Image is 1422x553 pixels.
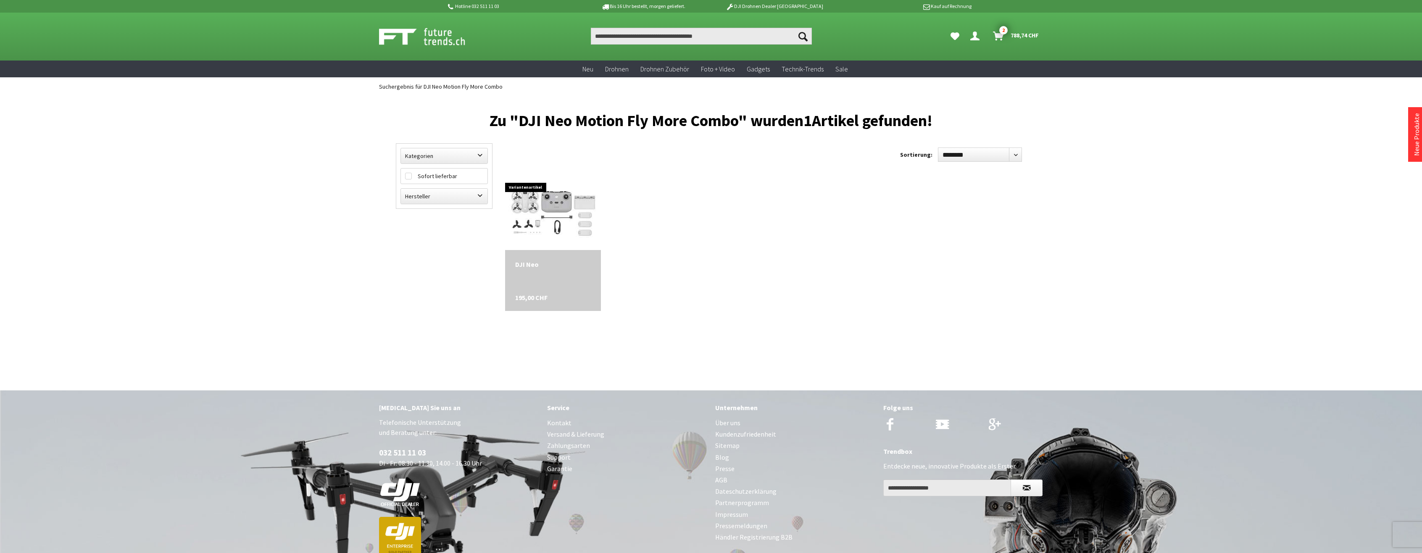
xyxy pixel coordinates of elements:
img: DJI Neo [508,174,598,250]
span: 1 [803,111,812,130]
a: Pressemeldungen [715,520,875,532]
img: white-dji-schweiz-logo-official_140x140.png [379,478,421,507]
a: Partnerprogramm [715,497,875,508]
a: Support [547,452,707,463]
a: AGB [715,474,875,486]
a: Garantie [547,463,707,474]
input: Ihre E-Mail Adresse [883,479,1011,496]
a: Sale [829,61,854,78]
span: 195,00 CHF [515,293,548,302]
div: Trendbox [883,446,1043,457]
a: Blog [715,452,875,463]
span: Drohnen Zubehör [640,65,689,73]
a: Sitemap [715,440,875,451]
a: Händler Registrierung B2B [715,532,875,543]
p: DJI Drohnen Dealer [GEOGRAPHIC_DATA] [709,1,840,11]
div: DJI Neo [515,260,591,269]
input: Produkt, Marke, Kategorie, EAN, Artikelnummer… [591,28,812,45]
p: Bis 16 Uhr bestellt, morgen geliefert. [577,1,708,11]
span: Gadgets [747,65,770,73]
button: Suchen [794,28,812,45]
button: Newsletter abonnieren [1011,479,1043,496]
a: Drohnen Zubehör [635,61,695,78]
span: Sale [835,65,848,73]
a: Neue Produkte [1412,113,1421,156]
span: Technik-Trends [782,65,824,73]
a: Versand & Lieferung [547,429,707,440]
p: Entdecke neue, innovative Produkte als Erster. [883,461,1043,471]
a: Warenkorb [990,28,1043,45]
a: Impressum [715,509,875,520]
a: Zahlungsarten [547,440,707,451]
span: 788,74 CHF [1011,29,1039,42]
h1: Zu "DJI Neo Motion Fly More Combo" wurden Artikel gefunden! [396,115,1026,126]
label: Kategorien [401,148,487,163]
div: [MEDICAL_DATA] Sie uns an [379,402,539,413]
div: Service [547,402,707,413]
span: Drohnen [605,65,629,73]
span: Suchergebnis für DJI Neo Motion Fly More Combo [379,83,503,90]
span: Neu [582,65,593,73]
a: Foto + Video [695,61,741,78]
img: Shop Futuretrends - zur Startseite wechseln [379,26,484,47]
div: Folge uns [883,402,1043,413]
span: 2 [999,26,1008,34]
div: Unternehmen [715,402,875,413]
a: Neu [577,61,599,78]
a: Drohnen [599,61,635,78]
a: Gadgets [741,61,776,78]
a: Meine Favoriten [946,28,964,45]
label: Hersteller [401,189,487,204]
label: Sofort lieferbar [401,169,487,184]
a: DJI Neo 195,00 CHF [515,260,591,269]
a: Dateschutzerklärung [715,486,875,497]
p: Hotline 032 511 11 03 [446,1,577,11]
a: Technik-Trends [776,61,829,78]
a: Dein Konto [967,28,986,45]
span: Foto + Video [701,65,735,73]
p: Kauf auf Rechnung [840,1,971,11]
a: 032 511 11 03 [379,448,426,458]
a: Über uns [715,417,875,429]
a: Kontakt [547,417,707,429]
label: Sortierung: [900,148,932,161]
a: Presse [715,463,875,474]
a: Kundenzufriedenheit [715,429,875,440]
